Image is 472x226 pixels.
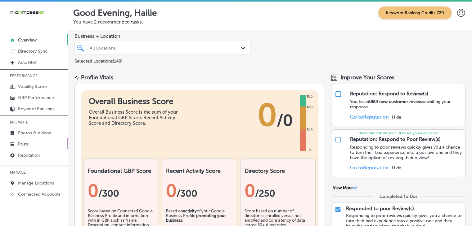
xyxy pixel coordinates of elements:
[74,56,123,64] p: Selected Locations ( 140 )
[74,33,250,39] span: Business + Location
[368,99,424,104] strong: 6884 new customer reviews
[306,94,314,99] div: 850
[350,114,389,120] a: Go toReputation
[350,145,462,160] p: Responding to poor reviews quickly gives you a chance to turn their bad experience into a positiv...
[258,97,277,134] span: 0
[18,153,40,158] p: Reputation
[73,19,467,25] p: You have 2 recommended tasks.
[378,7,452,19] span: Keyword Ranking Credits: 720
[350,165,389,171] a: Go toReputation
[380,194,417,199] div: Completed To Dos
[62,36,67,41] img: tab_keywords_by_traffic_grey.svg
[350,136,441,142] div: Reputation: Respond to Poor Review(s)
[18,192,61,197] p: Connected Accounts
[306,128,314,133] div: 340
[340,74,394,81] span: Improve Your Scores
[244,180,311,201] div: 0
[89,97,182,106] h1: Overall Business Score
[166,180,233,201] div: 0
[177,188,197,199] span: /300
[306,105,314,110] div: 680
[350,91,428,97] div: Reputation: Respond to Review(s)
[73,8,157,18] p: Good Evening, Hailie
[392,115,401,120] button: Hide
[18,49,47,54] p: Directory Sync
[18,95,54,100] p: GBP Performance
[166,167,233,174] h2: Recent Activity Score
[24,37,56,41] div: Domain Overview
[17,36,22,41] img: tab_domain_overview_orange.svg
[183,209,197,213] b: activity
[18,130,51,136] p: Photos & Videos
[18,106,54,111] p: Keyword Rankings
[18,37,37,43] p: Overview
[18,141,29,147] p: Posts
[331,131,465,135] p: Check this task off your list to see your time saved!
[277,111,293,130] span: / 0
[10,10,44,15] img: 660ab0bf-5cc7-4cb8-ba1c-48b5ae0f18e60NCTV_CLogo_TV_Black_-500x88.png
[244,167,311,174] h2: Directory Score
[10,16,15,21] img: website_grey.svg
[90,45,241,50] div: All Locations
[255,188,275,199] span: /250
[16,16,68,21] div: Domain: [DOMAIN_NAME]
[392,165,401,171] button: Hide
[18,84,47,89] p: Visibility Score
[10,10,15,15] img: logo_orange.svg
[346,206,415,211] p: Responded to poor Review(s).
[81,74,113,81] div: Profile Vitals
[166,213,226,223] b: promoting your business
[98,188,119,199] span: / 300
[308,148,312,153] div: 0
[18,60,37,65] p: AutoPilot
[18,180,54,186] p: Manage Locations
[88,180,155,201] div: 0
[89,109,182,126] div: Overall Business Score is the sum of your Foundational GBP Score, Recent Activity Score and Direc...
[331,185,359,191] button: View More
[88,167,155,174] h2: Foundational GBP Score
[69,37,105,41] div: Keywords by Traffic
[350,99,462,110] p: You have awaiting your response.
[17,10,30,15] div: v 4.0.25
